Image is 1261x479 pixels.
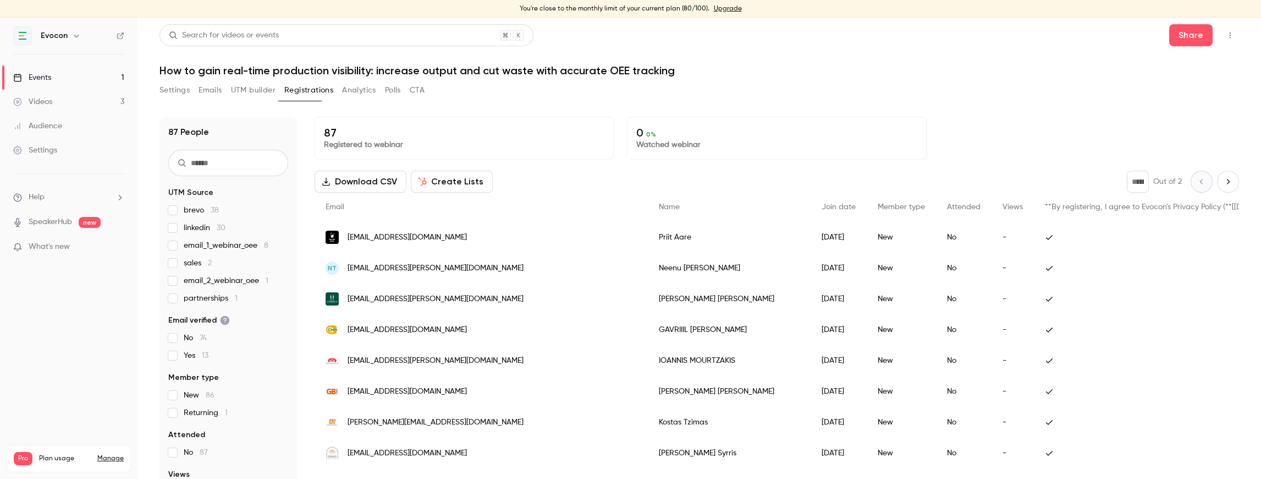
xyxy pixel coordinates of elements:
button: Emails [199,81,222,99]
span: No [184,447,208,458]
div: [DATE] [811,345,867,376]
span: 0 % [646,130,656,138]
button: Next page [1217,171,1239,193]
button: Settings [159,81,190,99]
p: Watched webinar [636,139,917,150]
span: 1 [266,277,268,285]
span: Help [29,192,45,203]
div: [DATE] [811,314,867,345]
span: 74 [200,334,207,342]
span: 8 [264,242,268,249]
div: - [992,407,1034,438]
span: [EMAIL_ADDRESS][PERSON_NAME][DOMAIN_NAME] [348,263,524,274]
button: UTM builder [231,81,276,99]
li: help-dropdown-opener [13,192,124,203]
div: Neenu [PERSON_NAME] [648,253,811,284]
span: [EMAIL_ADDRESS][DOMAIN_NAME] [348,324,467,336]
img: oscar-sa.gr [326,354,339,367]
div: Settings [13,145,57,156]
img: Evocon [14,27,31,45]
p: 0 [636,126,917,139]
span: new [79,217,101,228]
span: 30 [217,224,225,232]
div: [PERSON_NAME] [PERSON_NAME] [648,284,811,314]
div: [DATE] [811,222,867,253]
span: 1 [225,409,228,417]
a: Upgrade [714,4,742,13]
span: email_2_webinar_oee [184,275,268,286]
p: Out of 2 [1153,176,1182,187]
div: New [867,438,936,469]
span: Attended [168,429,205,440]
img: royalunibrew.com [326,292,339,306]
iframe: Noticeable Trigger [111,242,124,252]
div: No [936,438,992,469]
span: 13 [202,352,208,360]
span: Yes [184,350,208,361]
h1: 87 People [168,126,209,139]
span: Plan usage [39,454,91,463]
span: Pro [14,452,32,465]
div: - [992,314,1034,345]
a: SpeakerHub [29,216,72,228]
button: Polls [385,81,401,99]
p: Registered to webinar [324,139,604,150]
span: Join date [822,203,856,211]
div: Events [13,72,51,83]
span: email_1_webinar_oee [184,240,268,251]
span: NT [328,263,337,273]
span: Attended [947,203,981,211]
span: [EMAIL_ADDRESS][DOMAIN_NAME] [348,448,467,459]
span: [PERSON_NAME][EMAIL_ADDRESS][DOMAIN_NAME] [348,417,524,428]
span: [EMAIL_ADDRESS][PERSON_NAME][DOMAIN_NAME] [348,293,524,305]
span: [EMAIL_ADDRESS][DOMAIN_NAME] [348,232,467,243]
span: 87 [200,449,208,456]
div: No [936,284,992,314]
span: Email [326,203,344,211]
span: Returning [184,407,228,418]
div: - [992,438,1034,469]
h1: How to gain real-time production visibility: increase output and cut waste with accurate OEE trac... [159,64,1239,77]
h6: Evocon [41,30,68,41]
div: - [992,345,1034,376]
span: New [184,390,214,401]
span: 38 [211,206,219,214]
div: [DATE] [811,284,867,314]
div: Videos [13,96,52,107]
div: Search for videos or events [169,30,279,41]
div: No [936,407,992,438]
div: No [936,222,992,253]
span: Member type [168,372,219,383]
button: Download CSV [315,171,406,193]
span: 86 [206,391,214,399]
button: Registrations [284,81,333,99]
div: - [992,376,1034,407]
span: brevo [184,205,219,216]
div: Kostas Tzimas [648,407,811,438]
div: New [867,376,936,407]
span: UTM Source [168,187,213,198]
div: [DATE] [811,438,867,469]
div: - [992,222,1034,253]
span: 2 [208,259,212,267]
div: No [936,345,992,376]
span: Member type [878,203,925,211]
div: New [867,284,936,314]
span: linkedin [184,222,225,233]
div: Priit Aare [648,222,811,253]
img: grand.gr [326,447,339,460]
p: 87 [324,126,604,139]
a: Manage [97,454,124,463]
span: [EMAIL_ADDRESS][DOMAIN_NAME] [348,386,467,398]
div: [DATE] [811,253,867,284]
div: [PERSON_NAME] Syrris [648,438,811,469]
div: New [867,407,936,438]
div: No [936,253,992,284]
button: Share [1169,24,1213,46]
img: nordicmilk.eu [326,231,339,244]
span: partnerships [184,293,238,304]
div: New [867,222,936,253]
div: GAVRIIIL [PERSON_NAME] [648,314,811,345]
div: Audience [13,121,62,132]
div: - [992,284,1034,314]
